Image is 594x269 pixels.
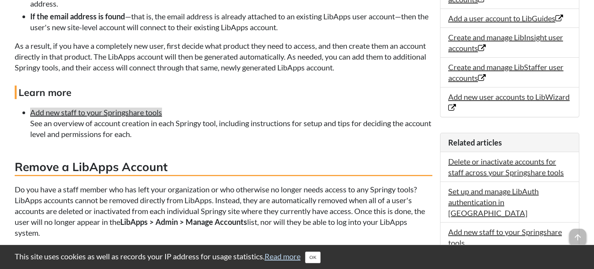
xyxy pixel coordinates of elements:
[15,86,432,99] h4: Learn more
[448,187,539,218] a: Set up and manage LibAuth authentication in [GEOGRAPHIC_DATA]
[448,33,563,53] a: Create and manage LibInsight user accounts
[30,11,432,33] li: —that is, the email address is already attached to an existing LibApps user account—then the user...
[305,252,321,263] button: Close
[448,14,563,23] a: Add a user account to LibGuides
[265,252,300,261] a: Read more
[15,184,432,238] p: Do you have a staff member who has left your organization or who otherwise no longer needs access...
[448,62,563,82] a: Create and manage LibStaffer user accounts
[448,92,570,112] a: Add new user accounts to LibWizard
[30,12,125,21] strong: If the email address is found
[448,138,502,147] span: Related articles
[448,157,564,177] a: Delete or inactivate accounts for staff across your Springshare tools
[569,230,586,239] a: arrow_upward
[448,227,562,247] a: Add new staff to your Springshare tools
[30,107,432,139] li: See an overview of account creation in each Springy tool, including instructions for setup and ti...
[30,108,162,117] a: Add new staff to your Springshare tools
[120,217,247,226] strong: LibApps > Admin > Manage Accounts
[569,229,586,246] span: arrow_upward
[7,251,587,263] div: This site uses cookies as well as records your IP address for usage statistics.
[15,40,432,73] p: As a result, if you have a completely new user, first decide what product they need to access, an...
[15,159,432,176] h3: Remove a LibApps Account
